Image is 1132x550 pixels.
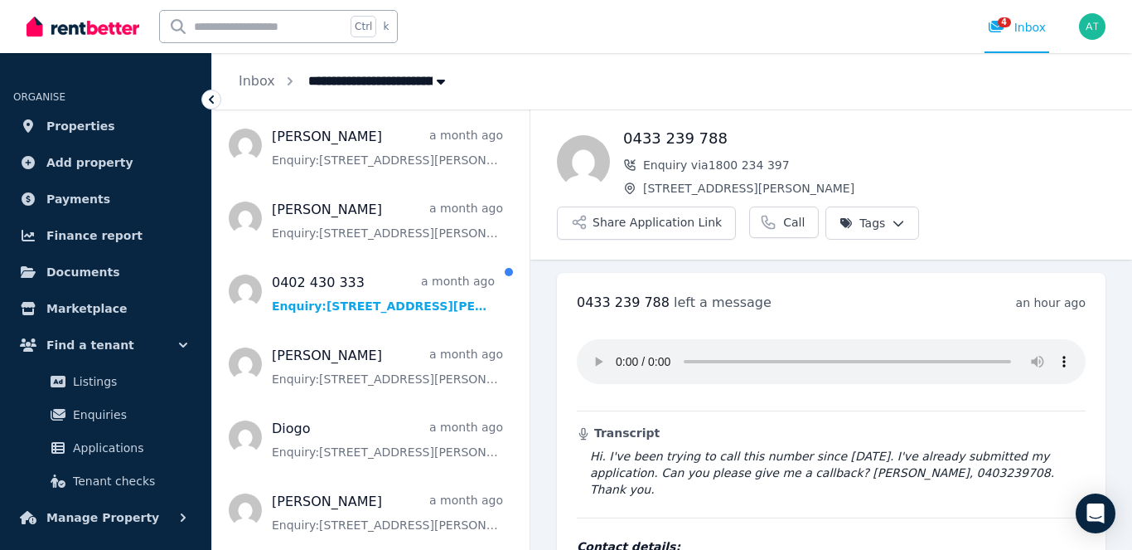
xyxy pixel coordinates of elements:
[73,471,185,491] span: Tenant checks
[27,14,139,39] img: RentBetter
[623,127,1105,150] h1: 0433 239 788
[13,146,198,179] a: Add property
[1076,494,1115,533] div: Open Intercom Messenger
[239,73,275,89] a: Inbox
[577,448,1086,498] blockquote: Hi. I've been trying to call this number since [DATE]. I've already submitted my application. Can...
[557,135,610,188] img: 0433 239 788
[643,180,1105,197] span: [STREET_ADDRESS][PERSON_NAME]
[674,294,772,310] span: left a message
[749,207,819,238] a: Call
[577,425,1086,441] h3: Transcript
[13,256,198,289] a: Documents
[20,398,191,431] a: Enquiries
[998,17,1011,27] span: 4
[272,419,503,460] a: Diogoa month agoEnquiry:[STREET_ADDRESS][PERSON_NAME].
[13,501,198,534] button: Manage Property
[13,110,198,143] a: Properties
[13,329,198,362] button: Find a tenant
[272,200,503,241] a: [PERSON_NAME]a month agoEnquiry:[STREET_ADDRESS][PERSON_NAME].
[46,189,110,209] span: Payments
[988,19,1046,36] div: Inbox
[20,465,191,498] a: Tenant checks
[46,262,120,282] span: Documents
[383,20,389,33] span: k
[20,431,191,465] a: Applications
[643,157,1105,173] span: Enquiry via 1800 234 397
[825,207,919,240] button: Tags
[272,492,503,533] a: [PERSON_NAME]a month agoEnquiry:[STREET_ADDRESS][PERSON_NAME].
[13,183,198,216] a: Payments
[272,346,503,387] a: [PERSON_NAME]a month agoEnquiry:[STREET_ADDRESS][PERSON_NAME].
[46,335,134,355] span: Find a tenant
[272,273,495,314] a: 0402 430 333a month agoEnquiry:[STREET_ADDRESS][PERSON_NAME].
[13,292,198,325] a: Marketplace
[46,299,127,319] span: Marketplace
[1079,13,1105,40] img: Anton Tonev
[46,153,133,173] span: Add property
[13,219,198,252] a: Finance report
[577,294,670,310] span: 0433 239 788
[212,53,476,110] nav: Breadcrumb
[783,214,805,231] span: Call
[351,16,376,37] span: Ctrl
[20,365,191,398] a: Listings
[557,207,736,240] button: Share Application Link
[272,127,503,168] a: [PERSON_NAME]a month agoEnquiry:[STREET_ADDRESS][PERSON_NAME].
[13,91,65,103] span: ORGANISE
[73,372,185,392] span: Listings
[73,438,185,458] span: Applications
[46,226,143,246] span: Finance report
[46,508,159,528] span: Manage Property
[1016,296,1086,309] time: an hour ago
[839,215,885,231] span: Tags
[46,116,115,136] span: Properties
[73,405,185,425] span: Enquiries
